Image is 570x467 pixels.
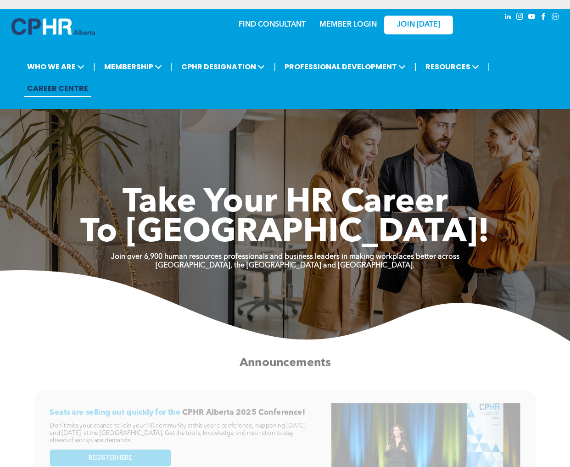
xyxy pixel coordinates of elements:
span: JOIN [DATE] [397,21,440,29]
li: | [414,57,417,76]
a: youtube [526,11,536,24]
span: RESOURCES [423,58,482,75]
a: FIND CONSULTANT [239,21,306,28]
li: | [488,57,490,76]
span: CPHR Alberta 2025 Conference! [182,408,305,416]
strong: Join over 6,900 human resources professionals and business leaders in making workplaces better ac... [111,253,459,261]
span: Seats are selling out quickly for the [50,408,180,416]
a: CAREER CENTRE [24,80,91,97]
li: | [171,57,173,76]
strong: [GEOGRAPHIC_DATA], the [GEOGRAPHIC_DATA] and [GEOGRAPHIC_DATA]. [156,262,414,269]
a: REGISTER HERE [50,450,171,467]
span: WHO WE ARE [24,58,87,75]
img: A blue and white logo for cp alberta [11,18,95,35]
span: PROFESSIONAL DEVELOPMENT [282,58,408,75]
span: To [GEOGRAPHIC_DATA]! [80,217,490,250]
a: facebook [538,11,548,24]
a: MEMBER LOGIN [319,21,377,28]
span: Announcements [240,357,331,368]
span: Don't miss your chance to join your HR community at this year's conference, happening [DATE] and ... [50,423,305,443]
li: | [274,57,276,76]
a: instagram [514,11,525,24]
span: CPHR DESIGNATION [179,58,268,75]
a: linkedin [503,11,513,24]
span: MEMBERSHIP [101,58,165,75]
li: | [93,57,95,76]
a: Social network [550,11,560,24]
a: JOIN [DATE] [384,16,453,34]
span: Take Your HR Career [123,187,448,220]
span: REGISTER HERE [89,454,132,461]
